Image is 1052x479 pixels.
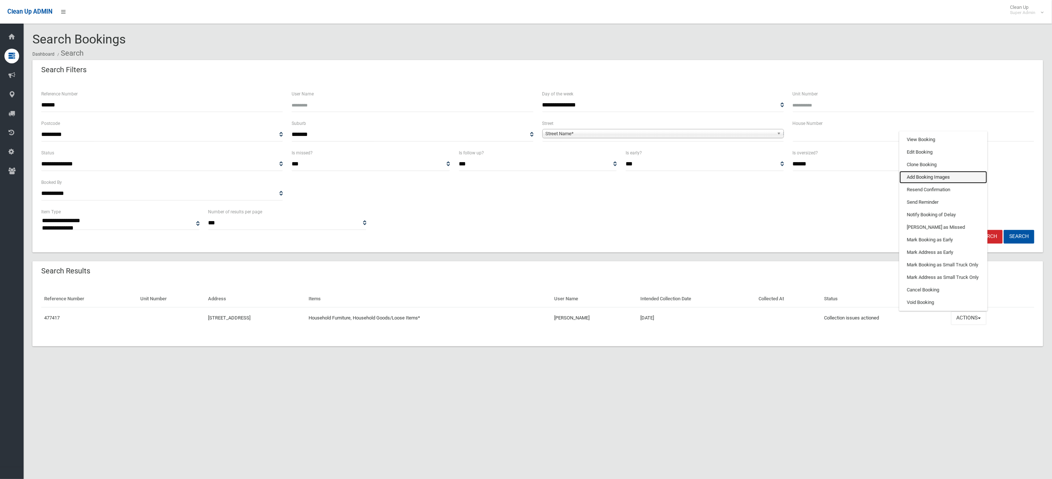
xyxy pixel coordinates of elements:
a: Notify Booking of Delay [900,209,987,221]
a: Send Reminder [900,196,987,209]
th: Items [306,291,551,307]
a: Mark Booking as Small Truck Only [900,259,987,271]
label: Postcode [41,119,60,127]
td: [PERSON_NAME] [551,307,637,329]
label: Status [41,149,54,157]
button: Search [1004,230,1034,244]
a: [PERSON_NAME] as Missed [900,221,987,234]
label: Reference Number [41,90,78,98]
span: Street Name* [546,129,774,138]
small: Super Admin [1010,10,1035,15]
a: [STREET_ADDRESS] [208,315,250,321]
label: Suburb [292,119,306,127]
li: Search [56,46,84,60]
span: Clean Up ADMIN [7,8,52,15]
button: Actions [951,311,986,325]
header: Search Filters [32,63,95,77]
a: Add Booking Images [900,171,987,183]
a: 477417 [44,315,60,321]
label: User Name [292,90,314,98]
a: View Booking [900,133,987,146]
a: Mark Booking as Early [900,234,987,246]
td: [DATE] [637,307,756,329]
label: Is oversized? [793,149,818,157]
label: House Number [793,119,823,127]
header: Search Results [32,264,99,278]
a: Clone Booking [900,158,987,171]
th: Intended Collection Date [637,291,756,307]
th: User Name [551,291,637,307]
label: Is follow up? [459,149,484,157]
th: Collected At [756,291,821,307]
span: Clean Up [1006,4,1043,15]
th: Unit Number [137,291,205,307]
label: Street [542,119,554,127]
th: Reference Number [41,291,137,307]
a: Void Booking [900,296,987,309]
td: Collection issues actioned [821,307,948,329]
th: Address [205,291,306,307]
label: Is early? [626,149,642,157]
label: Is missed? [292,149,313,157]
a: Mark Address as Small Truck Only [900,271,987,284]
td: Household Furniture, Household Goods/Loose Items* [306,307,551,329]
label: Item Type [41,208,61,216]
a: Mark Address as Early [900,246,987,259]
th: Status [821,291,948,307]
label: Number of results per page [208,208,263,216]
label: Unit Number [793,90,818,98]
a: Cancel Booking [900,284,987,296]
label: Booked By [41,178,62,186]
a: Edit Booking [900,146,987,158]
label: Day of the week [542,90,574,98]
th: Actions [948,291,1034,307]
a: Resend Confirmation [900,183,987,196]
a: Dashboard [32,52,54,57]
span: Search Bookings [32,32,126,46]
